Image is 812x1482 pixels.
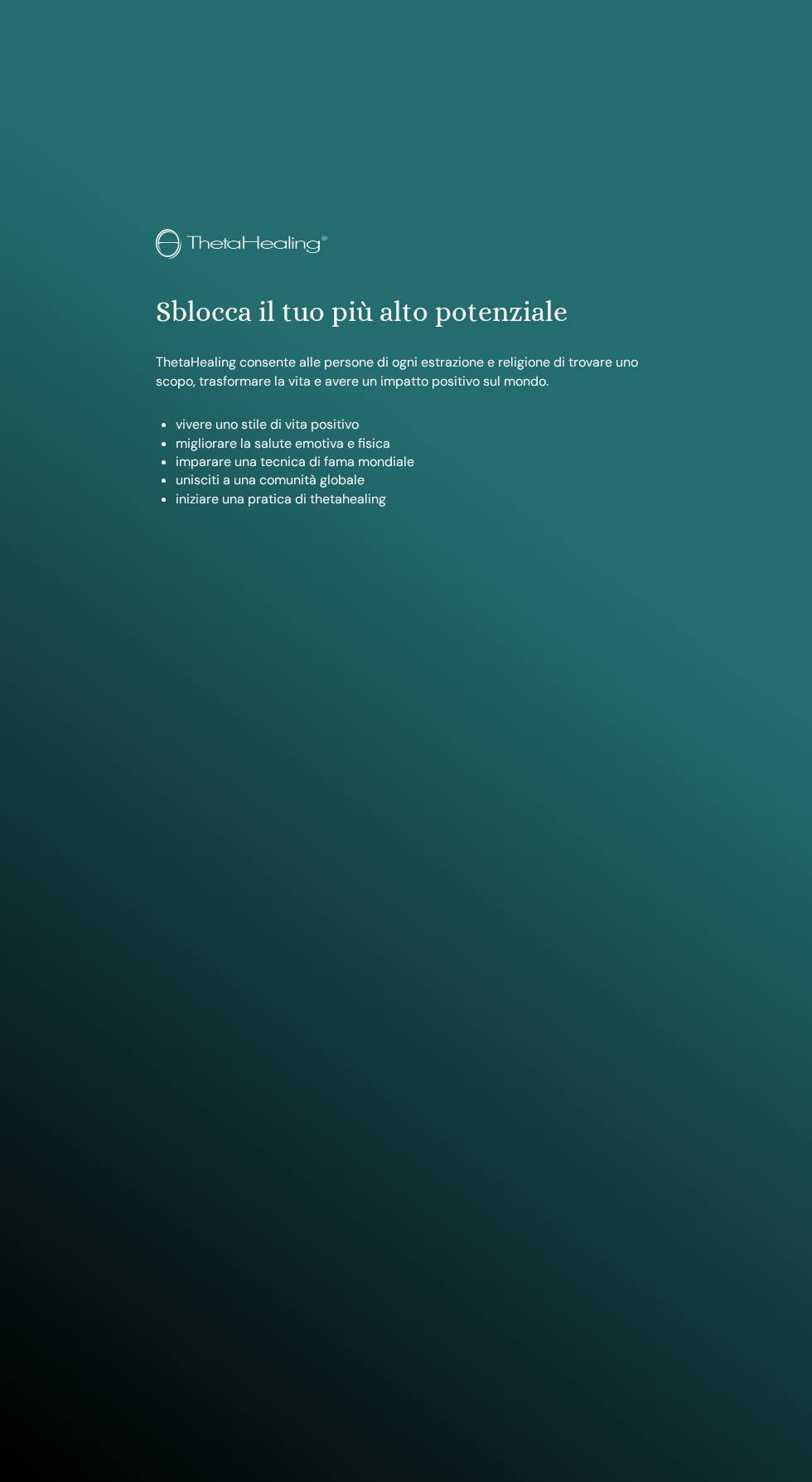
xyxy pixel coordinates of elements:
li: migliorare la salute emotiva e fisica [176,435,655,453]
li: unisciti a una comunità globale [176,471,655,489]
li: iniziare una pratica di thetahealing [176,490,655,508]
p: ThetaHealing consente alle persone di ogni estrazione e religione di trovare uno scopo, trasforma... [156,353,655,391]
li: vivere uno stile di vita positivo [176,415,655,434]
h1: Sblocca il tuo più alto potenziale [156,295,655,329]
li: imparare una tecnica di fama mondiale [176,453,655,471]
